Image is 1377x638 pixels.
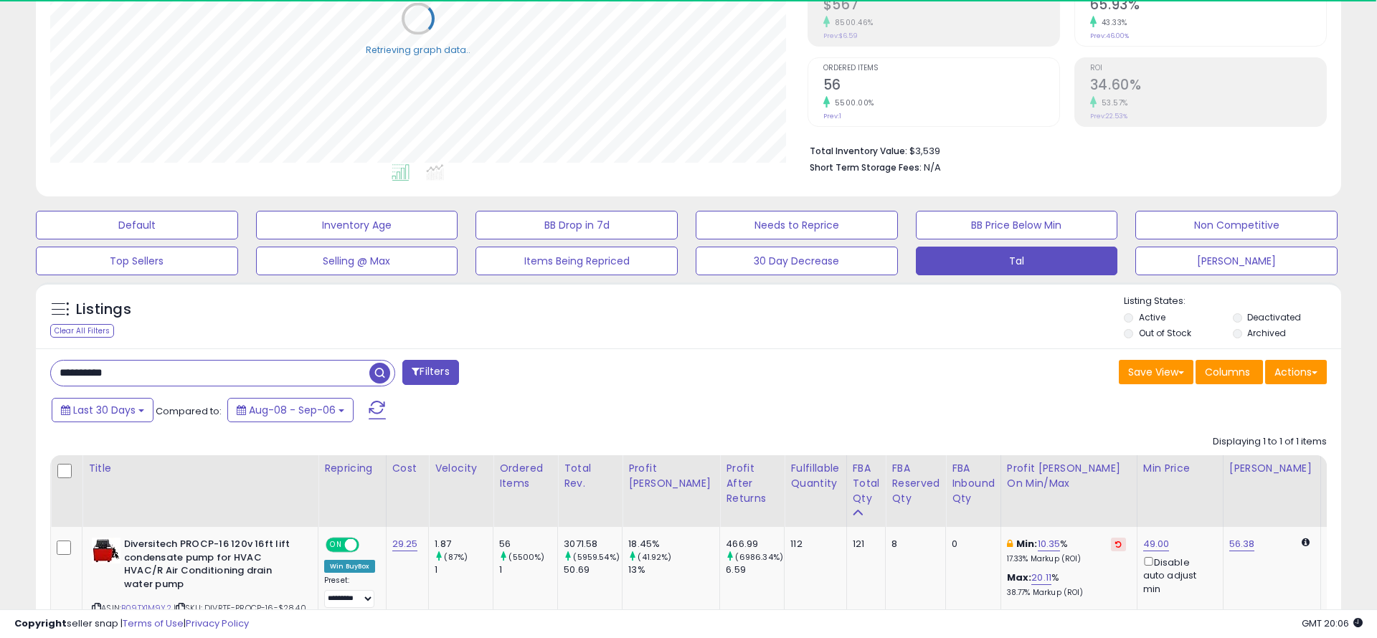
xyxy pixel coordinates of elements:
[14,617,249,631] div: seller snap | |
[435,538,493,551] div: 1.87
[324,560,375,573] div: Win BuyBox
[1247,311,1301,323] label: Deactivated
[1016,537,1038,551] b: Min:
[564,563,622,576] div: 50.69
[1007,571,1126,598] div: %
[916,247,1118,275] button: Tal
[830,17,874,28] small: 8500.46%
[891,538,934,551] div: 8
[392,537,418,551] a: 29.25
[696,211,898,239] button: Needs to Reprice
[853,461,880,506] div: FBA Total Qty
[735,551,783,563] small: (6986.34%)
[952,538,990,551] div: 0
[92,538,120,563] img: 41LTykOb2CL._SL40_.jpg
[790,461,840,491] div: Fulfillable Quantity
[52,398,153,422] button: Last 30 Days
[475,247,678,275] button: Items Being Repriced
[853,538,875,551] div: 121
[1007,554,1126,564] p: 17.33% Markup (ROI)
[256,211,458,239] button: Inventory Age
[726,461,778,506] div: Profit After Returns
[174,602,306,614] span: | SKU: DIVRTE-PROCP-16-$28.40
[402,360,458,385] button: Filters
[366,43,470,56] div: Retrieving graph data..
[1000,455,1137,527] th: The percentage added to the cost of goods (COGS) that forms the calculator for Min & Max prices.
[392,461,423,476] div: Cost
[1007,461,1131,491] div: Profit [PERSON_NAME] on Min/Max
[1097,97,1128,108] small: 53.57%
[1302,616,1363,630] span: 2025-10-7 20:06 GMT
[227,398,354,422] button: Aug-08 - Sep-06
[1139,311,1165,323] label: Active
[1124,295,1340,308] p: Listing States:
[1090,112,1127,120] small: Prev: 22.53%
[444,551,468,563] small: (87%)
[324,576,375,608] div: Preset:
[499,538,557,551] div: 56
[564,461,616,491] div: Total Rev.
[249,403,336,417] span: Aug-08 - Sep-06
[256,247,458,275] button: Selling @ Max
[1229,461,1315,476] div: [PERSON_NAME]
[810,145,907,157] b: Total Inventory Value:
[1205,365,1250,379] span: Columns
[73,403,136,417] span: Last 30 Days
[628,461,714,491] div: Profit [PERSON_NAME]
[823,77,1059,96] h2: 56
[1097,17,1127,28] small: 43.33%
[916,211,1118,239] button: BB Price Below Min
[1031,571,1051,585] a: 20.11
[1135,211,1338,239] button: Non Competitive
[830,97,874,108] small: 5500.00%
[499,563,557,576] div: 1
[1135,247,1338,275] button: [PERSON_NAME]
[435,461,487,476] div: Velocity
[1196,360,1263,384] button: Columns
[88,461,312,476] div: Title
[435,563,493,576] div: 1
[823,112,841,120] small: Prev: 1
[696,247,898,275] button: 30 Day Decrease
[156,404,222,418] span: Compared to:
[1007,588,1126,598] p: 38.77% Markup (ROI)
[123,616,184,630] a: Terms of Use
[1119,360,1193,384] button: Save View
[1038,537,1061,551] a: 10.35
[564,538,622,551] div: 3071.58
[1247,327,1286,339] label: Archived
[790,538,835,551] div: 112
[628,538,719,551] div: 18.45%
[810,161,922,173] b: Short Term Storage Fees:
[810,141,1316,158] li: $3,539
[1090,65,1326,72] span: ROI
[891,461,940,506] div: FBA Reserved Qty
[952,461,995,506] div: FBA inbound Qty
[823,65,1059,72] span: Ordered Items
[499,461,552,491] div: Ordered Items
[1265,360,1327,384] button: Actions
[327,539,345,551] span: ON
[121,602,171,614] a: B09TX1M9Y2
[1139,327,1191,339] label: Out of Stock
[726,538,784,551] div: 466.99
[924,161,941,174] span: N/A
[726,563,784,576] div: 6.59
[508,551,544,563] small: (5500%)
[1143,554,1212,596] div: Disable auto adjust min
[1143,537,1170,551] a: 49.00
[1090,77,1326,96] h2: 34.60%
[36,211,238,239] button: Default
[357,539,380,551] span: OFF
[1007,538,1126,564] div: %
[638,551,671,563] small: (41.92%)
[1090,32,1129,40] small: Prev: 46.00%
[1213,435,1327,449] div: Displaying 1 to 1 of 1 items
[124,538,298,594] b: Diversitech PROCP-16 120v 16ft lift condensate pump for HVAC HVAC/R Air Conditioning drain water ...
[823,32,858,40] small: Prev: $6.59
[1007,571,1032,584] b: Max:
[1143,461,1217,476] div: Min Price
[186,616,249,630] a: Privacy Policy
[14,616,67,630] strong: Copyright
[76,300,131,320] h5: Listings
